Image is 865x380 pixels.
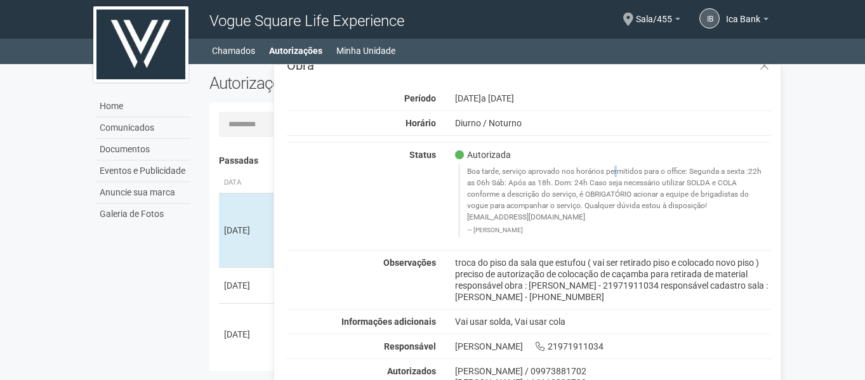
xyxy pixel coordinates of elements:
[458,164,772,237] blockquote: Boa tarde, serviço aprovado nos horários permitidos para o office: Segunda a sexta :22h as 06h Sá...
[212,42,255,60] a: Chamados
[455,149,511,161] span: Autorizada
[336,42,395,60] a: Minha Unidade
[224,279,271,292] div: [DATE]
[446,117,781,129] div: Diurno / Noturno
[209,12,404,30] span: Vogue Square Life Experience
[269,42,322,60] a: Autorizações
[726,2,760,24] span: Ica Bank
[406,118,436,128] strong: Horário
[387,366,436,376] strong: Autorizados
[446,93,781,104] div: [DATE]
[96,182,190,204] a: Anuncie sua marca
[219,156,763,166] h4: Passadas
[96,96,190,117] a: Home
[287,59,771,72] h3: Obra
[209,74,481,93] h2: Autorizações
[224,328,271,341] div: [DATE]
[446,257,781,303] div: troca do piso da sala que estufou ( vai ser retirado piso e colocado novo piso ) preciso de autor...
[96,161,190,182] a: Eventos e Publicidade
[446,341,781,352] div: [PERSON_NAME] 21971911034
[383,258,436,268] strong: Observações
[219,173,276,193] th: Data
[636,16,680,26] a: Sala/455
[96,139,190,161] a: Documentos
[467,226,765,235] footer: [PERSON_NAME]
[446,316,781,327] div: Vai usar solda, Vai usar cola
[341,317,436,327] strong: Informações adicionais
[409,150,436,160] strong: Status
[699,8,720,29] a: IB
[481,93,514,103] span: a [DATE]
[96,204,190,225] a: Galeria de Fotos
[404,93,436,103] strong: Período
[726,16,769,26] a: Ica Bank
[93,6,188,82] img: logo.jpg
[636,2,672,24] span: Sala/455
[384,341,436,351] strong: Responsável
[224,224,271,237] div: [DATE]
[96,117,190,139] a: Comunicados
[455,365,772,377] div: [PERSON_NAME] / 09973881702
